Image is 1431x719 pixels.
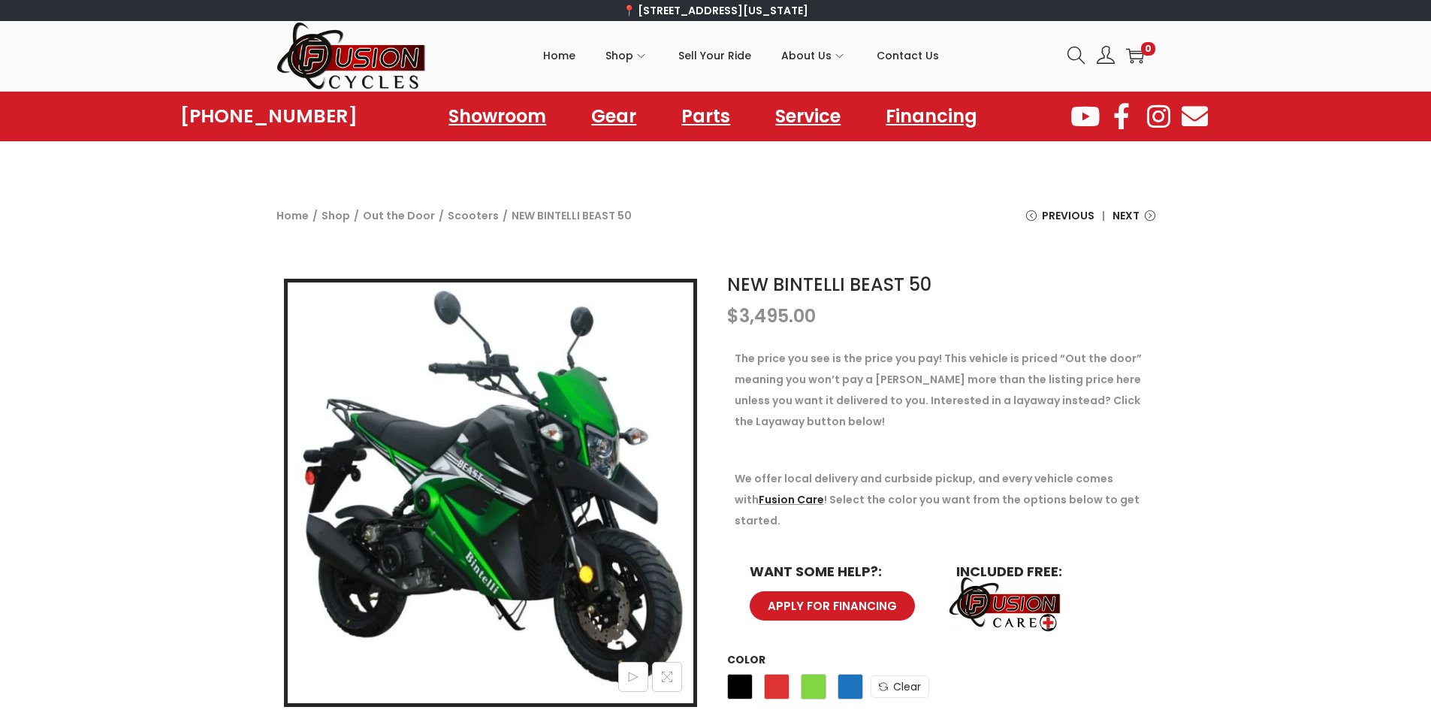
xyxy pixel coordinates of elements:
span: Sell Your Ride [678,37,751,74]
span: Next [1112,205,1140,226]
a: Gear [576,99,651,134]
span: / [503,205,508,226]
nav: Primary navigation [427,22,1056,89]
a: Sell Your Ride [678,22,751,89]
label: Color [727,652,765,667]
a: Shop [322,208,350,223]
a: Contact Us [877,22,939,89]
a: Home [543,22,575,89]
a: Showroom [433,99,561,134]
p: We offer local delivery and curbside pickup, and every vehicle comes with ! Select the color you ... [735,468,1148,531]
a: Next [1112,205,1155,237]
span: Home [543,37,575,74]
a: Service [760,99,856,134]
span: / [354,205,359,226]
a: Clear [871,675,929,698]
img: NEW BINTELLI BEAST 50 [288,282,693,688]
a: Parts [666,99,745,134]
a: [PHONE_NUMBER] [180,106,358,127]
span: Contact Us [877,37,939,74]
span: APPLY FOR FINANCING [768,600,897,612]
h6: INCLUDED FREE: [956,565,1133,579]
a: APPLY FOR FINANCING [750,591,915,621]
a: Shop [605,22,648,89]
span: Previous [1042,205,1094,226]
a: 0 [1126,47,1144,65]
span: / [312,205,318,226]
bdi: 3,495.00 [727,304,816,328]
a: Financing [871,99,992,134]
img: Woostify retina logo [276,21,427,91]
h6: WANT SOME HELP?: [750,565,926,579]
a: About Us [781,22,847,89]
a: Previous [1026,205,1094,237]
span: NEW BINTELLI BEAST 50 [512,205,632,226]
a: Fusion Care [759,492,824,507]
a: Scooters [448,208,499,223]
span: $ [727,304,739,328]
span: About Us [781,37,832,74]
a: Out the Door [363,208,435,223]
a: 📍 [STREET_ADDRESS][US_STATE] [623,3,808,18]
span: Shop [605,37,633,74]
a: Home [276,208,309,223]
span: / [439,205,444,226]
p: The price you see is the price you pay! This vehicle is priced “Out the door” meaning you won’t p... [735,348,1148,432]
nav: Menu [433,99,992,134]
